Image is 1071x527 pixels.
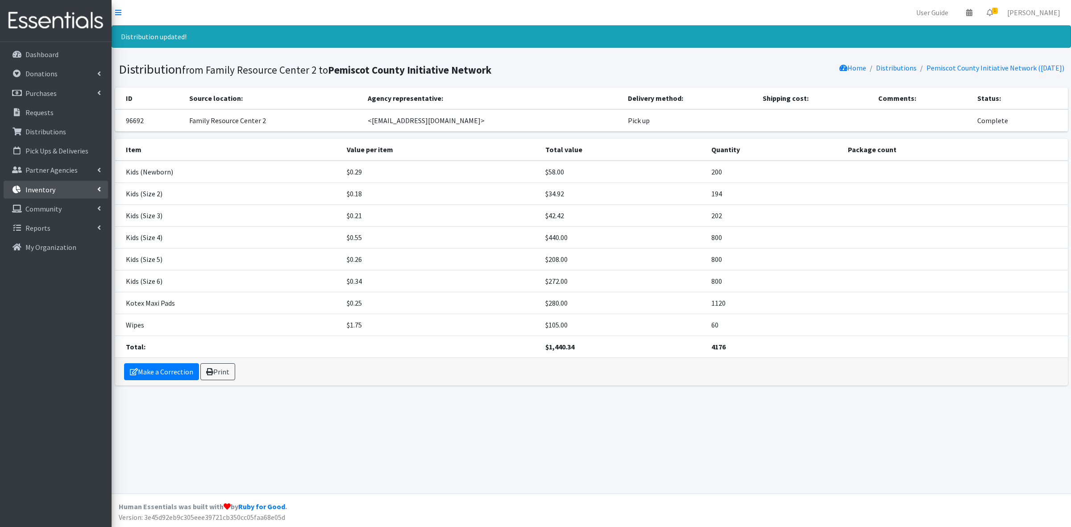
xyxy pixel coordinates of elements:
[4,104,108,121] a: Requests
[115,161,342,183] td: Kids (Newborn)
[839,63,866,72] a: Home
[972,87,1067,109] th: Status:
[540,139,706,161] th: Total value
[115,226,342,248] td: Kids (Size 4)
[540,226,706,248] td: $440.00
[115,109,184,132] td: 96692
[25,204,62,213] p: Community
[4,84,108,102] a: Purchases
[124,363,199,380] a: Make a Correction
[341,292,540,314] td: $0.25
[1000,4,1067,21] a: [PERSON_NAME]
[4,123,108,141] a: Distributions
[545,342,574,351] strong: $1,440.34
[115,248,342,270] td: Kids (Size 5)
[909,4,955,21] a: User Guide
[4,142,108,160] a: Pick Ups & Deliveries
[4,200,108,218] a: Community
[341,183,540,204] td: $0.18
[115,183,342,204] td: Kids (Size 2)
[25,185,55,194] p: Inventory
[115,270,342,292] td: Kids (Size 6)
[4,6,108,36] img: HumanEssentials
[4,161,108,179] a: Partner Agencies
[623,109,757,132] td: Pick up
[757,87,873,109] th: Shipping cost:
[876,63,917,72] a: Distributions
[706,248,843,270] td: 800
[25,89,57,98] p: Purchases
[25,243,76,252] p: My Organization
[4,181,108,199] a: Inventory
[25,69,58,78] p: Donations
[341,248,540,270] td: $0.26
[4,219,108,237] a: Reports
[112,25,1071,48] div: Distribution updated!
[992,8,998,14] span: 1
[972,109,1067,132] td: Complete
[706,314,843,336] td: 60
[25,127,66,136] p: Distributions
[843,139,1067,161] th: Package count
[706,161,843,183] td: 200
[115,314,342,336] td: Wipes
[706,204,843,226] td: 202
[341,161,540,183] td: $0.29
[119,502,287,511] strong: Human Essentials was built with by .
[706,139,843,161] th: Quantity
[341,270,540,292] td: $0.34
[980,4,1000,21] a: 1
[119,62,588,77] h1: Distribution
[25,50,58,59] p: Dashboard
[126,342,145,351] strong: Total:
[115,292,342,314] td: Kotex Maxi Pads
[926,63,1064,72] a: Pemiscot County Initiative Network ([DATE])
[341,226,540,248] td: $0.55
[706,292,843,314] td: 1120
[119,513,285,522] span: Version: 3e45d92eb9c305eee39721cb350cc05faa68e05d
[706,183,843,204] td: 194
[25,224,50,232] p: Reports
[540,292,706,314] td: $280.00
[540,204,706,226] td: $42.42
[4,46,108,63] a: Dashboard
[200,363,235,380] a: Print
[4,238,108,256] a: My Organization
[25,108,54,117] p: Requests
[341,204,540,226] td: $0.21
[115,139,342,161] th: Item
[115,87,184,109] th: ID
[328,63,491,76] b: Pemiscot County Initiative Network
[706,270,843,292] td: 800
[540,248,706,270] td: $208.00
[184,87,362,109] th: Source location:
[184,109,362,132] td: Family Resource Center 2
[623,87,757,109] th: Delivery method:
[540,314,706,336] td: $105.00
[362,87,623,109] th: Agency representative:
[540,161,706,183] td: $58.00
[341,314,540,336] td: $1.75
[540,183,706,204] td: $34.92
[182,63,491,76] small: from Family Resource Center 2 to
[711,342,726,351] strong: 4176
[25,166,78,174] p: Partner Agencies
[362,109,623,132] td: <[EMAIL_ADDRESS][DOMAIN_NAME]>
[706,226,843,248] td: 800
[238,502,285,511] a: Ruby for Good
[341,139,540,161] th: Value per item
[4,65,108,83] a: Donations
[25,146,88,155] p: Pick Ups & Deliveries
[115,204,342,226] td: Kids (Size 3)
[873,87,972,109] th: Comments:
[540,270,706,292] td: $272.00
